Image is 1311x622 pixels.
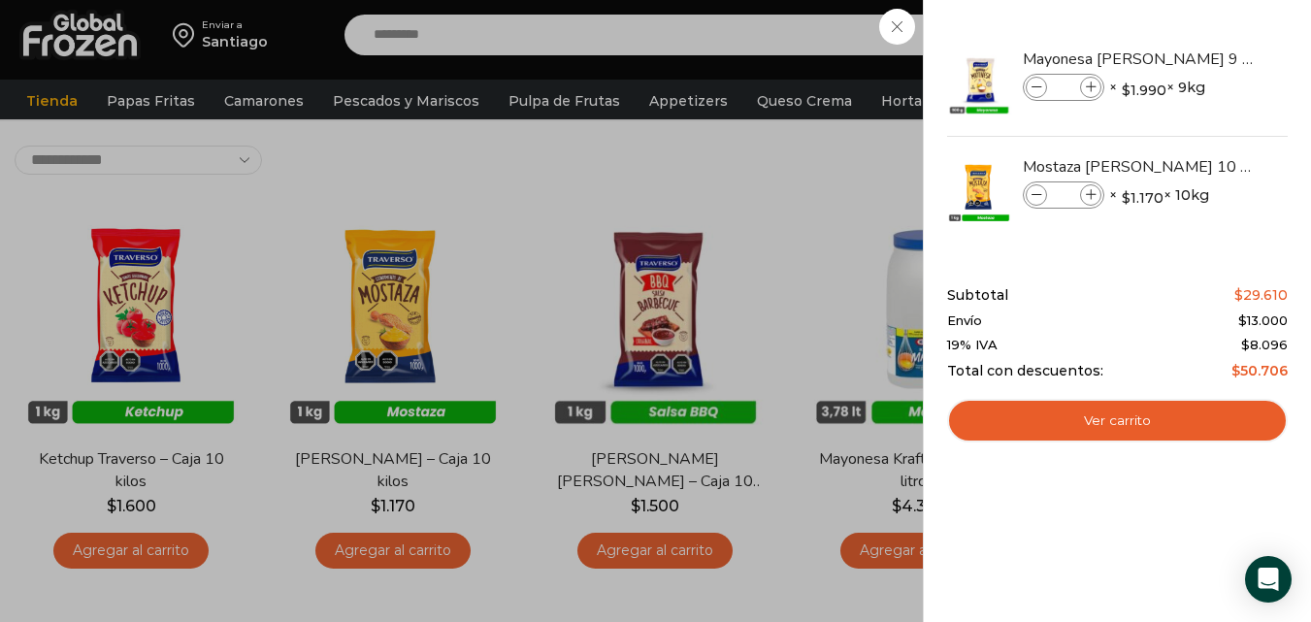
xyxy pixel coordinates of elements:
[947,363,1103,379] span: Total con descuentos:
[1122,188,1164,208] bdi: 1.170
[1238,312,1288,328] bdi: 13.000
[1241,337,1250,352] span: $
[1234,286,1288,304] bdi: 29.610
[947,338,998,353] span: 19% IVA
[1109,74,1205,101] span: × × 9kg
[1122,81,1166,100] bdi: 1.990
[1049,184,1078,206] input: Product quantity
[1241,337,1288,352] span: 8.096
[1122,81,1131,100] span: $
[1049,77,1078,98] input: Product quantity
[947,399,1288,443] a: Ver carrito
[1245,556,1292,603] div: Open Intercom Messenger
[1023,49,1254,70] a: Mayonesa [PERSON_NAME] 9 kilos
[947,287,1008,304] span: Subtotal
[1109,181,1209,209] span: × × 10kg
[947,313,982,329] span: Envío
[1231,362,1288,379] bdi: 50.706
[1122,188,1131,208] span: $
[1231,362,1240,379] span: $
[1238,312,1247,328] span: $
[1234,286,1243,304] span: $
[1023,156,1254,178] a: Mostaza [PERSON_NAME] 10 kilos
